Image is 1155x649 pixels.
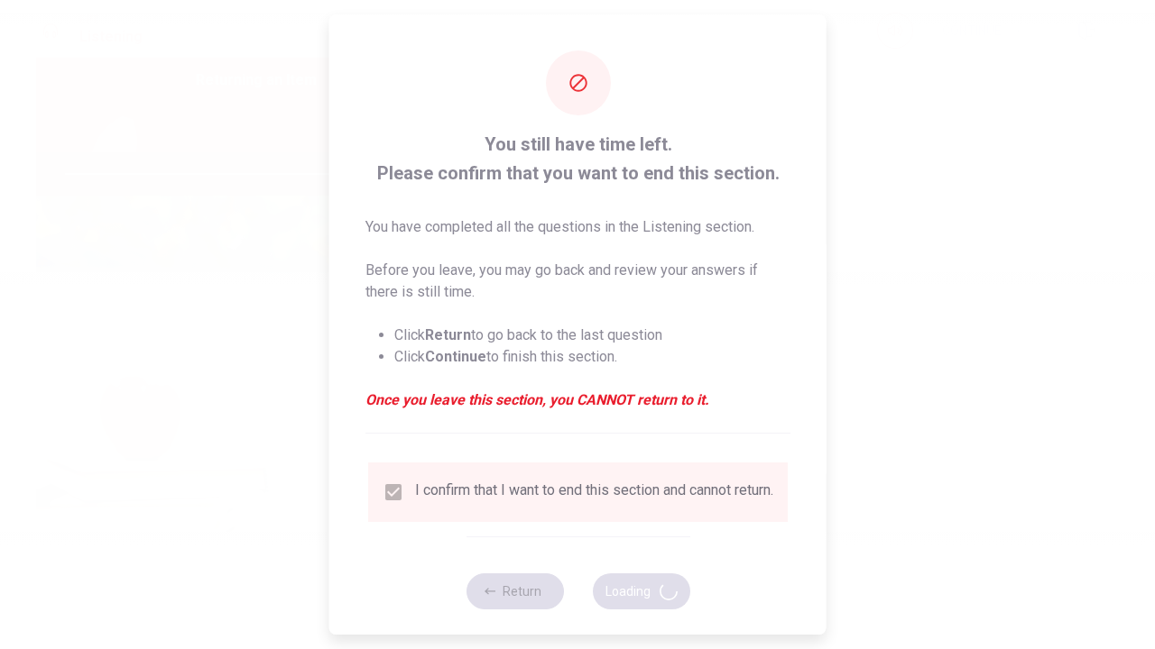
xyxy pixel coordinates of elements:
p: You have completed all the questions in the Listening section. [365,216,790,238]
button: Loading [592,573,689,609]
span: You still have time left. Please confirm that you want to end this section. [365,130,790,187]
button: Return [466,573,563,609]
li: Click to finish this section. [394,346,790,368]
li: Click to go back to the last question [394,324,790,346]
strong: Return [425,326,471,343]
strong: Continue [425,348,486,365]
div: I confirm that I want to end this section and cannot return. [415,481,773,503]
em: Once you leave this section, you CANNOT return to it. [365,389,790,411]
p: Before you leave, you may go back and review your answers if there is still time. [365,260,790,303]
